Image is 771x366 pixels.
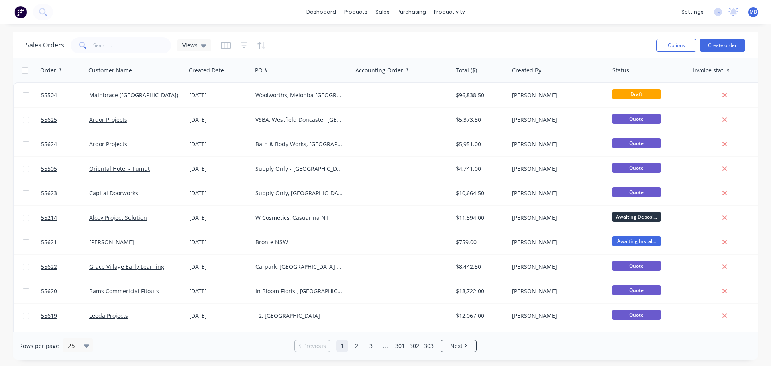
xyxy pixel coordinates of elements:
[89,238,134,246] a: [PERSON_NAME]
[612,163,661,173] span: Quote
[303,342,326,350] span: Previous
[41,238,57,246] span: 55621
[89,312,128,319] a: Leeda Projects
[255,140,345,148] div: Bath & Body Works, [GEOGRAPHIC_DATA]
[430,6,469,18] div: productivity
[255,263,345,271] div: Carpark, [GEOGRAPHIC_DATA] Early Learning, [GEOGRAPHIC_DATA]
[89,91,178,99] a: Mainbrace ([GEOGRAPHIC_DATA])
[512,189,601,197] div: [PERSON_NAME]
[14,6,27,18] img: Factory
[255,116,345,124] div: VSBA, Westfield Doncaster [GEOGRAPHIC_DATA]
[456,189,503,197] div: $10,664.50
[89,116,127,123] a: Ardor Projects
[336,340,348,352] a: Page 1 is your current page
[612,212,661,222] span: Awaiting Deposi...
[189,66,224,74] div: Created Date
[456,214,503,222] div: $11,594.00
[456,238,503,246] div: $759.00
[255,66,268,74] div: PO #
[189,116,249,124] div: [DATE]
[41,181,89,205] a: 55623
[182,41,198,49] span: Views
[700,39,745,52] button: Create order
[189,140,249,148] div: [DATE]
[340,6,371,18] div: products
[291,340,480,352] ul: Pagination
[93,37,171,53] input: Search...
[612,114,661,124] span: Quote
[41,165,57,173] span: 55505
[19,342,59,350] span: Rows per page
[255,238,345,246] div: Bronte NSW
[512,263,601,271] div: [PERSON_NAME]
[189,238,249,246] div: [DATE]
[512,140,601,148] div: [PERSON_NAME]
[295,342,330,350] a: Previous page
[88,66,132,74] div: Customer Name
[189,91,249,99] div: [DATE]
[612,187,661,197] span: Quote
[189,312,249,320] div: [DATE]
[41,255,89,279] a: 55622
[512,165,601,173] div: [PERSON_NAME]
[89,263,164,270] a: Grace Village Early Learning
[456,263,503,271] div: $8,442.50
[189,287,249,295] div: [DATE]
[612,236,661,246] span: Awaiting Instal...
[41,108,89,132] a: 55625
[612,66,629,74] div: Status
[512,312,601,320] div: [PERSON_NAME]
[512,214,601,222] div: [PERSON_NAME]
[255,91,345,99] div: Woolworths, Melonba [GEOGRAPHIC_DATA]
[189,214,249,222] div: [DATE]
[612,261,661,271] span: Quote
[41,279,89,303] a: 55620
[365,340,377,352] a: Page 3
[41,140,57,148] span: 55624
[456,66,477,74] div: Total ($)
[41,263,57,271] span: 55622
[512,91,601,99] div: [PERSON_NAME]
[255,287,345,295] div: In Bloom Florist, [GEOGRAPHIC_DATA]
[456,116,503,124] div: $5,373.50
[41,83,89,107] a: 55504
[41,304,89,328] a: 55619
[302,6,340,18] a: dashboard
[456,312,503,320] div: $12,067.00
[408,340,420,352] a: Page 302
[41,132,89,156] a: 55624
[441,342,476,350] a: Next page
[26,41,64,49] h1: Sales Orders
[456,140,503,148] div: $5,951.00
[41,189,57,197] span: 55623
[189,263,249,271] div: [DATE]
[89,140,127,148] a: Ardor Projects
[41,157,89,181] a: 55505
[41,206,89,230] a: 55214
[612,285,661,295] span: Quote
[677,6,708,18] div: settings
[450,342,463,350] span: Next
[89,189,138,197] a: Capital Doorworks
[612,310,661,320] span: Quote
[456,165,503,173] div: $4,741.00
[656,39,696,52] button: Options
[41,116,57,124] span: 55625
[512,116,601,124] div: [PERSON_NAME]
[379,340,392,352] a: Jump forward
[394,6,430,18] div: purchasing
[255,189,345,197] div: Supply Only, [GEOGRAPHIC_DATA]
[512,66,541,74] div: Created By
[693,66,730,74] div: Invoice status
[41,230,89,254] a: 55621
[749,8,757,16] span: MB
[456,287,503,295] div: $18,722.00
[255,165,345,173] div: Supply Only - [GEOGRAPHIC_DATA], [GEOGRAPHIC_DATA] [GEOGRAPHIC_DATA]
[89,287,159,295] a: Bams Commericial Fitouts
[371,6,394,18] div: sales
[41,328,89,352] a: 55618
[255,214,345,222] div: W Cosmetics, Casuarina NT
[41,214,57,222] span: 55214
[41,91,57,99] span: 55504
[189,165,249,173] div: [DATE]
